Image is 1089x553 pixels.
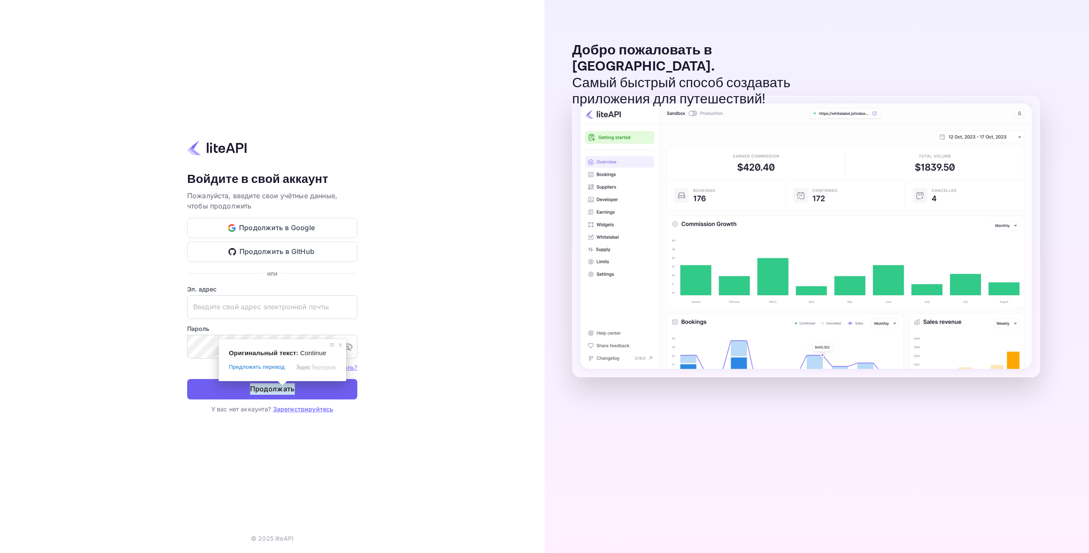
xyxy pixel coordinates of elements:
[187,171,328,187] ya-tr-span: Войдите в свой аккаунт
[229,349,298,356] span: Оригинальный текст:
[339,338,356,355] button: переключить видимость пароля
[187,218,357,238] button: Продолжить в Google
[229,363,285,371] span: Предложить перевод
[187,285,217,293] ya-tr-span: Эл. адрес
[239,246,315,257] ya-tr-span: Продолжить в GitHub
[211,405,271,413] ya-tr-span: У вас нет аккаунта?
[187,191,337,210] ya-tr-span: Пожалуйста, введите свои учётные данные, чтобы продолжить
[187,295,357,319] input: Введите свой адрес электронной почты
[572,96,1040,377] img: Предварительный просмотр панели управления liteAPI
[250,383,295,395] ya-tr-span: Продолжать
[187,242,357,262] button: Продолжить в GitHub
[572,42,715,75] ya-tr-span: Добро пожаловать в [GEOGRAPHIC_DATA].
[572,74,790,108] ya-tr-span: Самый быстрый способ создавать приложения для путешествий!
[267,270,277,277] ya-tr-span: или
[187,325,209,332] ya-tr-span: Пароль
[251,535,294,542] ya-tr-span: © 2025 liteAPI
[239,222,315,234] ya-tr-span: Продолжить в Google
[187,140,247,156] img: liteapi
[300,349,326,356] span: Continue
[273,405,334,413] a: Зарегистрируйтесь
[187,379,357,399] button: Продолжать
